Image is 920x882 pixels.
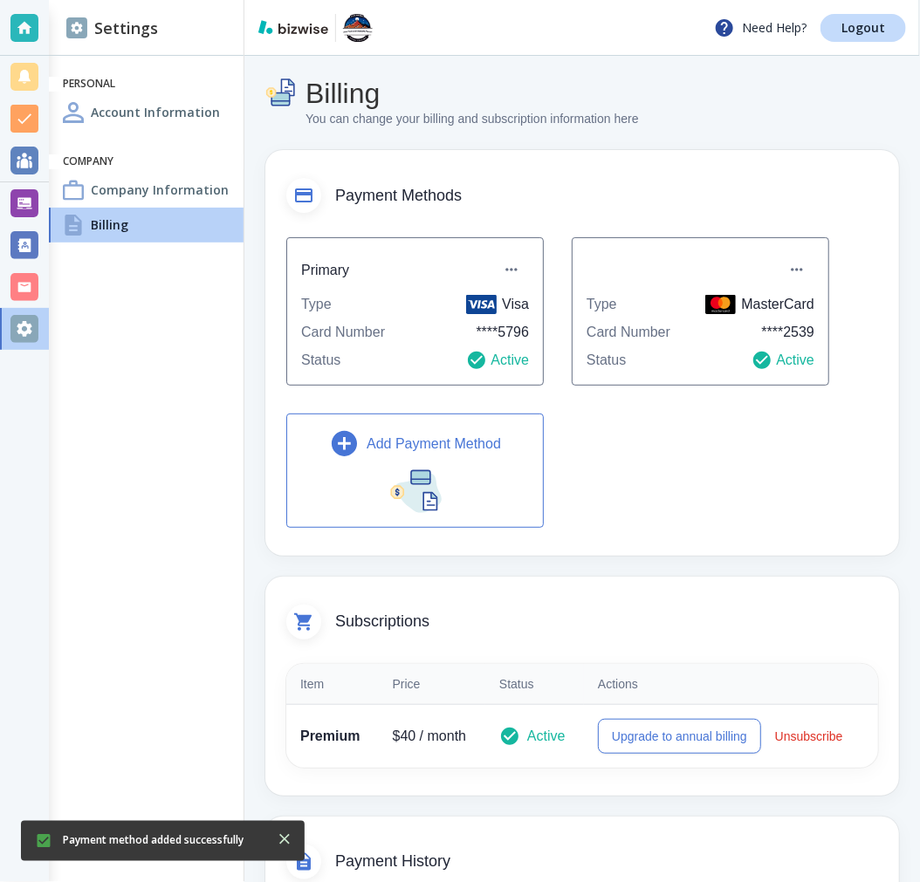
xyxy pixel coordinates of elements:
[768,719,850,754] button: Unsubscribe
[705,294,814,315] p: MasterCard
[587,294,617,315] p: Type
[91,215,128,234] h4: Billing
[393,726,471,747] p: $ 40 / month
[49,95,244,130] a: Account InformationAccount Information
[49,208,244,243] a: BillingBilling
[301,350,340,371] p: Status
[286,414,544,527] button: Add Payment Method
[367,434,501,455] p: Add Payment Method
[714,17,807,38] p: Need Help?
[841,22,885,34] p: Logout
[306,110,639,129] p: You can change your billing and subscription information here
[587,350,626,371] p: Status
[466,350,529,371] p: Active
[91,103,220,121] h4: Account Information
[466,294,529,315] p: Visa
[301,259,349,281] h6: Primary
[705,295,736,314] img: MasterCard
[598,719,761,754] button: Upgrade to annual billing
[265,77,299,110] img: Billing
[335,852,878,872] span: Payment History
[343,14,373,42] img: Timberline Teardrop Rentals
[286,664,379,705] th: Item
[584,664,878,705] th: Actions
[258,20,328,34] img: bizwise
[49,173,244,208] a: Company InformationCompany Information
[752,350,814,371] p: Active
[300,726,365,747] p: Premium
[63,154,230,169] h6: Company
[379,664,485,705] th: Price
[301,294,332,315] p: Type
[485,664,584,705] th: Status
[271,826,298,852] button: Close
[466,295,497,314] img: Visa
[527,726,566,747] p: Active
[820,14,906,42] a: Logout
[335,187,878,206] span: Payment Methods
[91,181,229,199] h4: Company Information
[66,17,87,38] img: DashboardSidebarSettings.svg
[63,77,230,92] h6: Personal
[63,833,244,848] p: Payment method added successfully
[587,322,670,343] p: Card Number
[335,612,878,632] span: Subscriptions
[66,17,158,40] h2: Settings
[301,322,385,343] p: Card Number
[306,77,639,110] h4: Billing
